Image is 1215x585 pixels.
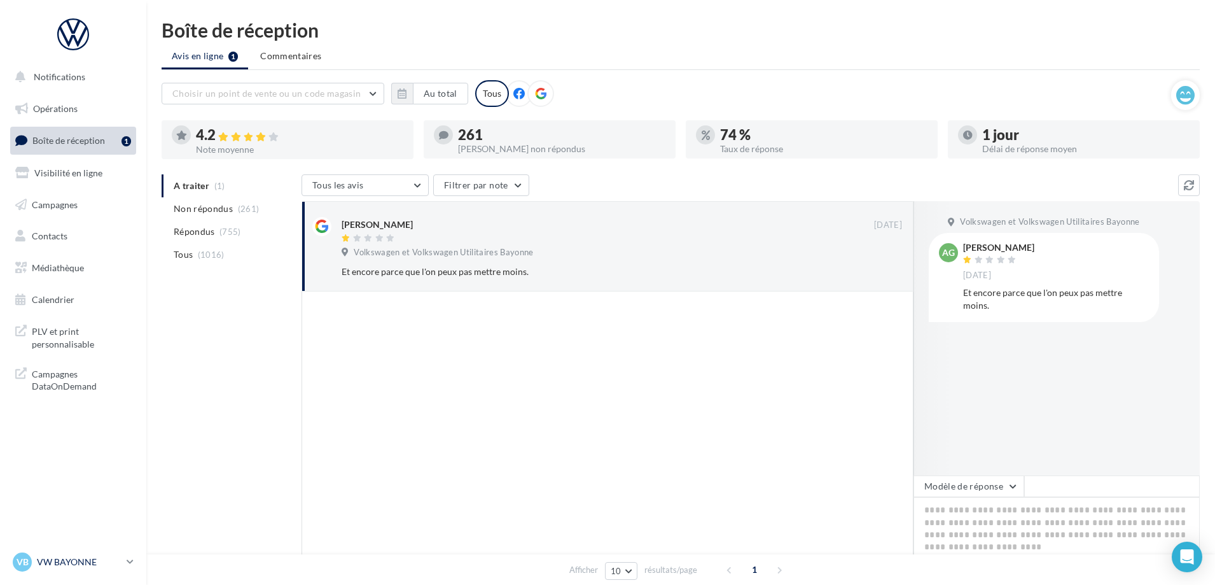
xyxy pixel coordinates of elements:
[312,180,364,190] span: Tous les avis
[391,83,468,104] button: Au total
[8,255,139,281] a: Médiathèque
[32,199,78,209] span: Campagnes
[8,318,139,355] a: PLV et print personnalisable
[17,556,29,568] span: VB
[8,127,139,154] a: Boîte de réception1
[413,83,468,104] button: Au total
[162,83,384,104] button: Choisir un point de vente ou un code magasin
[1172,542,1202,572] div: Open Intercom Messenger
[174,248,193,261] span: Tous
[963,286,1149,312] div: Et encore parce que l'on peux pas mettre moins.
[569,564,598,576] span: Afficher
[174,202,233,215] span: Non répondus
[8,95,139,122] a: Opérations
[34,167,102,178] span: Visibilité en ligne
[8,160,139,187] a: Visibilité en ligne
[611,566,621,576] span: 10
[475,80,509,107] div: Tous
[238,204,260,214] span: (261)
[32,294,74,305] span: Calendrier
[34,71,85,82] span: Notifications
[32,262,84,273] span: Médiathèque
[744,560,765,580] span: 1
[982,144,1190,153] div: Délai de réponse moyen
[8,192,139,218] a: Campagnes
[8,223,139,250] a: Contacts
[458,128,665,142] div: 261
[33,103,78,114] span: Opérations
[913,476,1024,497] button: Modèle de réponse
[32,230,67,241] span: Contacts
[720,128,927,142] div: 74 %
[260,50,321,62] span: Commentaires
[982,128,1190,142] div: 1 jour
[10,550,136,574] a: VB VW BAYONNE
[8,286,139,313] a: Calendrier
[342,265,819,278] div: Et encore parce que l'on peux pas mettre moins.
[963,243,1034,252] div: [PERSON_NAME]
[219,227,241,237] span: (755)
[196,145,403,154] div: Note moyenne
[354,247,533,258] span: Volkswagen et Volkswagen Utilitaires Bayonne
[960,216,1139,228] span: Volkswagen et Volkswagen Utilitaires Bayonne
[32,365,131,393] span: Campagnes DataOnDemand
[172,88,361,99] span: Choisir un point de vente ou un code magasin
[342,218,413,231] div: [PERSON_NAME]
[720,144,927,153] div: Taux de réponse
[963,270,991,281] span: [DATE]
[196,128,403,143] div: 4.2
[121,136,131,146] div: 1
[162,20,1200,39] div: Boîte de réception
[605,562,637,580] button: 10
[198,250,225,260] span: (1016)
[433,174,529,196] button: Filtrer par note
[458,144,665,153] div: [PERSON_NAME] non répondus
[874,220,902,231] span: [DATE]
[8,64,134,90] button: Notifications
[644,564,697,576] span: résultats/page
[37,556,121,568] p: VW BAYONNE
[942,246,955,259] span: AG
[302,174,429,196] button: Tous les avis
[8,360,139,398] a: Campagnes DataOnDemand
[32,135,105,146] span: Boîte de réception
[174,225,215,238] span: Répondus
[32,323,131,350] span: PLV et print personnalisable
